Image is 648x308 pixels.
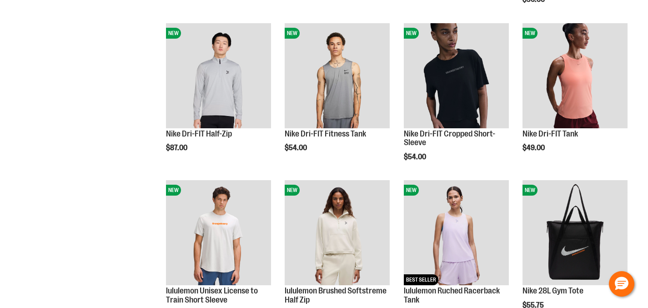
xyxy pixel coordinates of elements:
[522,129,578,138] a: Nike Dri-FIT Tank
[285,23,390,128] img: Nike Dri-FIT Fitness Tank
[166,28,181,39] span: NEW
[280,19,394,176] div: product
[166,180,271,287] a: lululemon Unisex License to Train Short SleeveNEW
[285,180,390,285] img: lululemon Brushed Softstreme Half Zip
[404,180,509,287] a: lululemon Ruched Racerback TankNEWBEST SELLER
[161,19,276,176] div: product
[522,28,537,39] span: NEW
[166,144,189,152] span: $87.00
[285,129,366,138] a: Nike Dri-FIT Fitness Tank
[285,23,390,130] a: Nike Dri-FIT Fitness TankNEW
[166,286,258,304] a: lululemon Unisex License to Train Short Sleeve
[166,180,271,285] img: lululemon Unisex License to Train Short Sleeve
[404,23,509,130] a: Nike Dri-FIT Cropped Short-SleeveNEW
[522,180,628,285] img: Nike 28L Gym Tote
[404,23,509,128] img: Nike Dri-FIT Cropped Short-Sleeve
[522,144,546,152] span: $49.00
[522,23,628,128] img: Nike Dri-FIT Tank
[522,23,628,130] a: Nike Dri-FIT TankNEW
[522,286,583,295] a: Nike 28L Gym Tote
[404,180,509,285] img: lululemon Ruched Racerback Tank
[404,153,427,161] span: $54.00
[404,129,495,147] a: Nike Dri-FIT Cropped Short-Sleeve
[522,180,628,287] a: Nike 28L Gym ToteNEW
[285,180,390,287] a: lululemon Brushed Softstreme Half ZipNEW
[404,28,419,39] span: NEW
[166,23,271,130] a: Nike Dri-FIT Half-ZipNEW
[285,144,308,152] span: $54.00
[285,28,300,39] span: NEW
[285,286,387,304] a: lululemon Brushed Softstreme Half Zip
[522,185,537,196] span: NEW
[399,19,513,185] div: product
[518,19,632,176] div: product
[609,271,634,297] button: Hello, have a question? Let’s chat.
[404,286,500,304] a: lululemon Ruched Racerback Tank
[404,185,419,196] span: NEW
[166,129,232,138] a: Nike Dri-FIT Half-Zip
[166,23,271,128] img: Nike Dri-FIT Half-Zip
[285,185,300,196] span: NEW
[404,274,438,285] span: BEST SELLER
[166,185,181,196] span: NEW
